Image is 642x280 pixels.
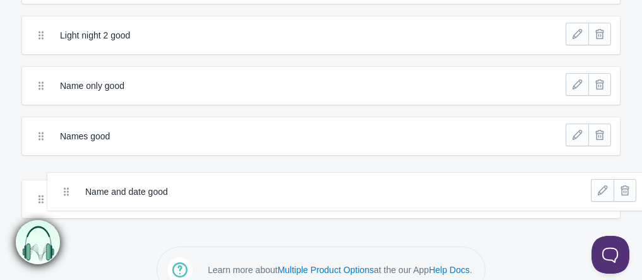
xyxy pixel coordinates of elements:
label: Name only good [60,79,495,92]
label: Name and date good [85,185,520,198]
label: Light night 2 good [60,29,495,42]
label: Names good [60,130,495,143]
p: Learn more about at the our App . [208,264,472,276]
a: Help Docs [429,265,470,275]
a: Multiple Product Options [278,265,374,275]
iframe: Toggle Customer Support [591,236,629,274]
img: bxm.png [16,220,60,264]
